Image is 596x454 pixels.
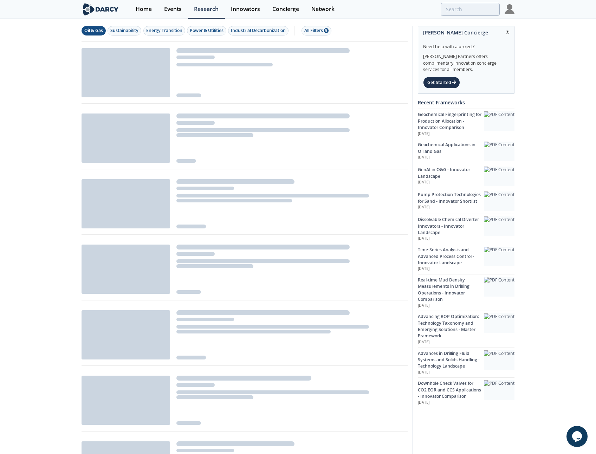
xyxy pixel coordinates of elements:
[324,28,329,33] span: 5
[566,426,589,447] iframe: chat widget
[418,155,484,160] p: [DATE]
[423,39,509,50] div: Need help with a project?
[418,339,484,345] p: [DATE]
[506,31,510,34] img: information.svg
[418,192,484,205] div: Pump Protection Technologies for Sand - Innovator Shortlist
[143,26,185,35] button: Energy Transition
[423,26,509,39] div: [PERSON_NAME] Concierge
[82,3,120,15] img: logo-wide.svg
[418,377,514,408] a: Downhole Check Valves for CO2 EOR and CCS Applications - Innovator Comparison [DATE] PDF Content
[190,27,223,34] div: Power & Utilities
[418,111,484,131] div: Geochemical Fingerprinting for Production Allocation - Innovator Comparison
[418,236,484,241] p: [DATE]
[231,6,260,12] div: Innovators
[418,370,484,375] p: [DATE]
[441,3,500,16] input: Advanced Search
[418,247,484,266] div: Time-Series Analysis and Advanced Process Control - Innovator Landscape
[505,4,514,14] img: Profile
[418,214,514,244] a: Dissolvable Chemical Diverter Innovators - Innovator Landscape [DATE] PDF Content
[136,6,152,12] div: Home
[418,205,484,210] p: [DATE]
[418,142,484,155] div: Geochemical Applications in Oil and Gas
[272,6,299,12] div: Concierge
[418,131,484,137] p: [DATE]
[304,27,329,34] div: All Filters
[418,164,514,189] a: GenAI in O&G - Innovator Landscape [DATE] PDF Content
[418,167,484,180] div: GenAI in O&G - Innovator Landscape
[84,27,103,34] div: Oil & Gas
[418,109,514,139] a: Geochemical Fingerprinting for Production Allocation - Innovator Comparison [DATE] PDF Content
[418,274,514,311] a: Real-time Mud Density Measurements in Drilling Operations - Innovator Comparison [DATE] PDF Content
[418,313,484,339] div: Advancing ROP Optimization: Technology Taxonomy and Emerging Solutions - Master Framework
[418,96,514,109] div: Recent Frameworks
[418,266,484,272] p: [DATE]
[418,189,514,214] a: Pump Protection Technologies for Sand - Innovator Shortlist [DATE] PDF Content
[231,27,286,34] div: Industrial Decarbonization
[311,6,335,12] div: Network
[423,77,460,89] div: Get Started
[228,26,289,35] button: Industrial Decarbonization
[418,400,484,406] p: [DATE]
[108,26,141,35] button: Sustainability
[418,350,484,370] div: Advances in Drilling Fluid Systems and Solids Handling - Technology Landscape
[82,26,106,35] button: Oil & Gas
[164,6,182,12] div: Events
[194,6,219,12] div: Research
[418,348,514,378] a: Advances in Drilling Fluid Systems and Solids Handling - Technology Landscape [DATE] PDF Content
[418,311,514,347] a: Advancing ROP Optimization: Technology Taxonomy and Emerging Solutions - Master Framework [DATE] ...
[418,139,514,164] a: Geochemical Applications in Oil and Gas [DATE] PDF Content
[418,180,484,185] p: [DATE]
[302,26,331,35] button: All Filters 5
[418,277,484,303] div: Real-time Mud Density Measurements in Drilling Operations - Innovator Comparison
[423,50,509,73] div: [PERSON_NAME] Partners offers complimentary innovation concierge services for all members.
[187,26,226,35] button: Power & Utilities
[418,380,484,400] div: Downhole Check Valves for CO2 EOR and CCS Applications - Innovator Comparison
[418,244,514,274] a: Time-Series Analysis and Advanced Process Control - Innovator Landscape [DATE] PDF Content
[110,27,138,34] div: Sustainability
[146,27,182,34] div: Energy Transition
[418,303,484,309] p: [DATE]
[418,216,484,236] div: Dissolvable Chemical Diverter Innovators - Innovator Landscape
